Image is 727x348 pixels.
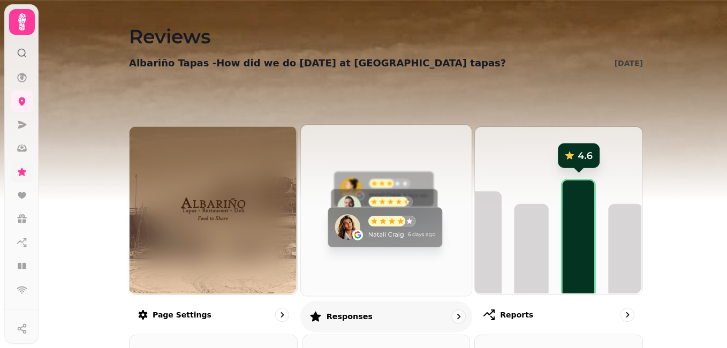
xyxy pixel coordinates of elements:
img: Reports [474,126,641,293]
svg: go to [453,311,464,322]
img: How did we do today at Albariño tapas? [150,176,276,245]
svg: go to [277,309,287,320]
p: Page settings [153,309,211,320]
svg: go to [622,309,633,320]
p: Responses [326,311,372,322]
p: Reports [500,309,533,320]
p: Albariño Tapas - How did we do [DATE] at [GEOGRAPHIC_DATA] tapas? [129,56,506,71]
a: Page settingsHow did we do today at Albariño tapas?Page settings [129,126,298,330]
a: ResponsesResponses [300,124,472,332]
img: Responses [299,124,470,294]
p: [DATE] [615,58,643,69]
a: ReportsReports [474,126,643,330]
